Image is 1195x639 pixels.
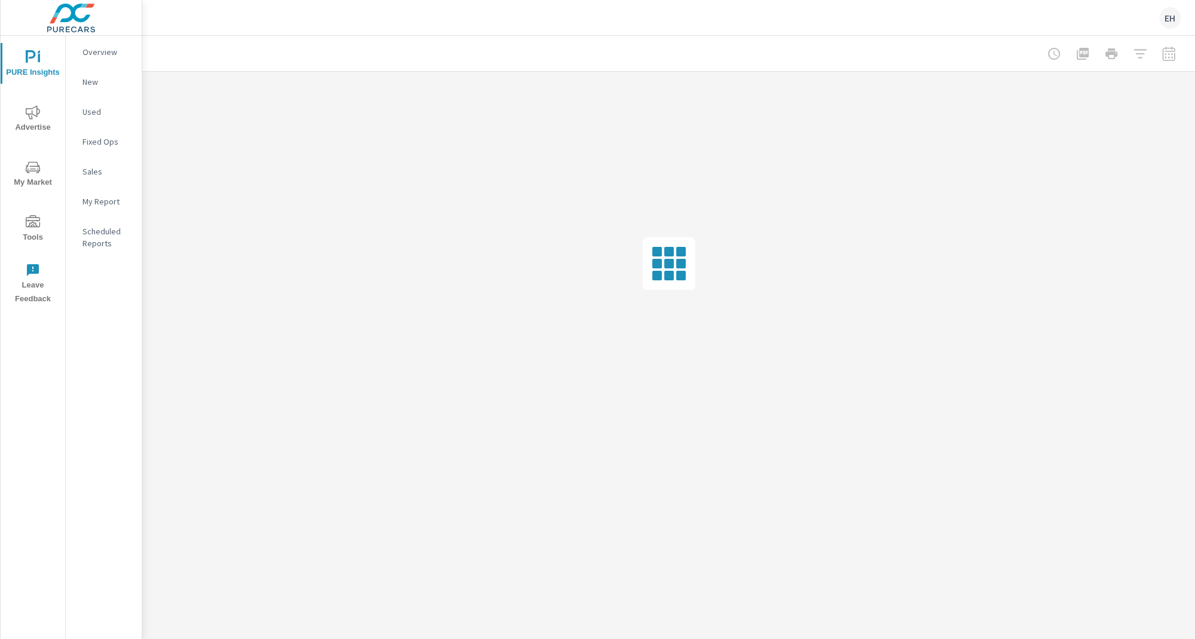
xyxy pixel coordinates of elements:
div: New [66,73,142,91]
div: Used [66,103,142,121]
p: Used [82,106,132,118]
span: Leave Feedback [4,263,62,306]
p: Scheduled Reports [82,225,132,249]
span: Advertise [4,105,62,134]
p: Sales [82,166,132,178]
div: Scheduled Reports [66,222,142,252]
div: Overview [66,43,142,61]
p: Overview [82,46,132,58]
div: nav menu [1,36,65,311]
p: My Report [82,195,132,207]
p: Fixed Ops [82,136,132,148]
span: PURE Insights [4,50,62,80]
span: Tools [4,215,62,244]
span: My Market [4,160,62,189]
div: Fixed Ops [66,133,142,151]
div: My Report [66,192,142,210]
div: Sales [66,163,142,181]
p: New [82,76,132,88]
div: EH [1159,7,1181,29]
